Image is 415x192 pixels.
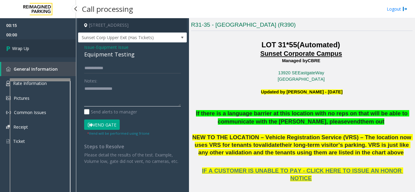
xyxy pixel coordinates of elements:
a: Eastgate [298,70,315,75]
h3: Call processing [79,2,136,16]
span: Wrap Up [12,45,29,52]
span: (Automated) [297,41,340,49]
span: them out [360,118,384,125]
a: Way [315,70,324,75]
span: Sunset Corp Upper Exit (Has Tickets) [78,33,165,42]
h3: R31-35 - [GEOGRAPHIC_DATA] (R390) [191,21,413,31]
button: Vend Gate [84,120,120,130]
img: 'icon' [6,139,10,144]
h4: Steps to Resolve [84,144,181,150]
span: NEW TO THE LOCATION – Vehicle Registration Service (VRS) – The location now uses VRS for tenants to [192,134,413,148]
a: 13920 SE [278,70,298,75]
span: If there is a language barrier at this location with no reps on that will be able to communicate ... [196,110,409,125]
a: Logout [387,6,407,12]
img: logout [403,6,407,12]
img: 'icon' [6,125,10,129]
span: LOT 31*55 [262,41,297,49]
img: 'icon' [6,81,10,86]
span: their long-term visitor’s parking. VRS is just like any other validation and the tenants using th... [198,142,410,156]
span: Sunset Corporate Campus [260,50,342,57]
img: 'icon' [6,67,11,71]
label: Send alerts to manager [84,109,137,115]
span: Managed by [282,58,308,63]
span: General Information [14,66,58,72]
small: Vend will be performed using 9 tone [87,131,149,136]
img: 'icon' [6,110,11,115]
span: - [94,44,129,50]
span: Equipment Issue [96,44,129,50]
span: Issue [84,44,94,50]
div: Equipment Testing [84,50,181,59]
label: Notes: [84,76,97,84]
a: [GEOGRAPHIC_DATA] [278,77,325,82]
span: validate [259,142,280,148]
a: General Information [1,62,76,76]
img: 'icon' [6,96,11,100]
h4: [STREET_ADDRESS] [78,18,187,32]
div: Please detail the results of the test. Example, Volume low, gate did not vent, no cameras, etc. [84,152,181,164]
span: IF A CUSTOMER IS UNABLE TO PAY - CLICK HERE TO ISSUE AN HONOR NOTICE [202,167,403,181]
span: CBRE [308,58,321,63]
span: vend [347,118,361,125]
a: IF A CUSTOMER IS UNABLE TO PAY - CLICK HERE TO ISSUE AN HONOR NOTICE [202,169,403,181]
b: Updated by [PERSON_NAME] - [DATE] [261,89,342,94]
